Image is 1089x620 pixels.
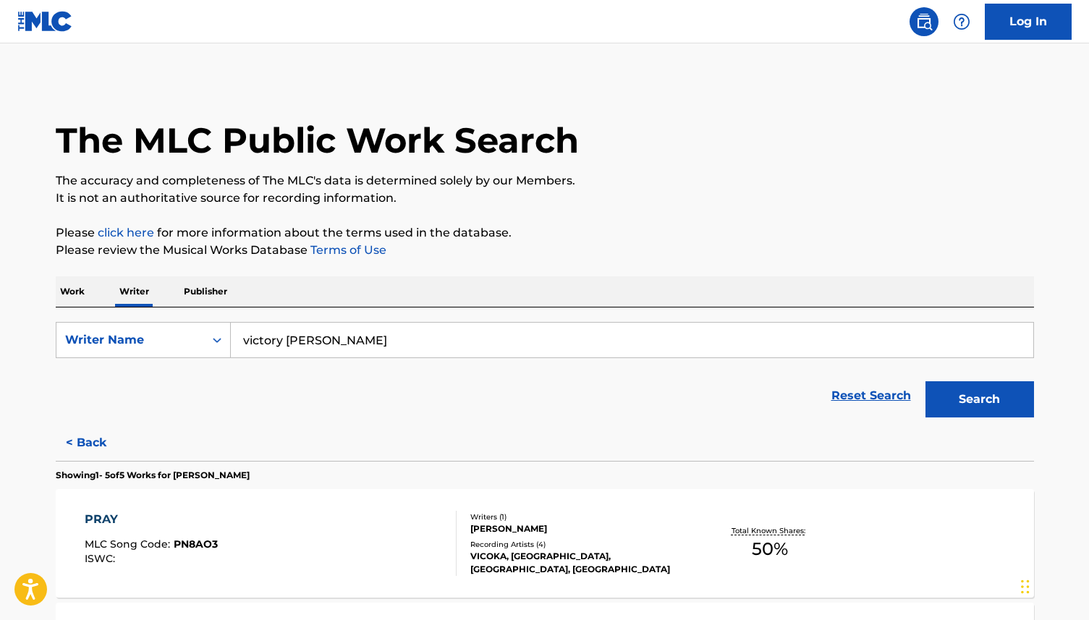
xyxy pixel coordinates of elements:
[56,172,1034,190] p: The accuracy and completeness of The MLC's data is determined solely by our Members.
[85,552,119,565] span: ISWC :
[179,276,232,307] p: Publisher
[174,538,218,551] span: PN8AO3
[65,331,195,349] div: Writer Name
[910,7,938,36] a: Public Search
[56,322,1034,425] form: Search Form
[56,489,1034,598] a: PRAYMLC Song Code:PN8AO3ISWC:Writers (1)[PERSON_NAME]Recording Artists (4)VICOKA, [GEOGRAPHIC_DAT...
[915,13,933,30] img: search
[115,276,153,307] p: Writer
[1017,551,1089,620] iframe: Chat Widget
[56,425,143,461] button: < Back
[824,380,918,412] a: Reset Search
[308,243,386,257] a: Terms of Use
[470,539,689,550] div: Recording Artists ( 4 )
[56,119,579,162] h1: The MLC Public Work Search
[947,7,976,36] div: Help
[56,469,250,482] p: Showing 1 - 5 of 5 Works for [PERSON_NAME]
[953,13,970,30] img: help
[470,550,689,576] div: VICOKA, [GEOGRAPHIC_DATA], [GEOGRAPHIC_DATA], [GEOGRAPHIC_DATA]
[56,190,1034,207] p: It is not an authoritative source for recording information.
[752,536,788,562] span: 50 %
[470,511,689,522] div: Writers ( 1 )
[985,4,1072,40] a: Log In
[85,538,174,551] span: MLC Song Code :
[17,11,73,32] img: MLC Logo
[732,525,809,536] p: Total Known Shares:
[56,276,89,307] p: Work
[470,522,689,535] div: [PERSON_NAME]
[56,224,1034,242] p: Please for more information about the terms used in the database.
[98,226,154,239] a: click here
[1021,565,1030,608] div: Drag
[85,511,218,528] div: PRAY
[56,242,1034,259] p: Please review the Musical Works Database
[925,381,1034,417] button: Search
